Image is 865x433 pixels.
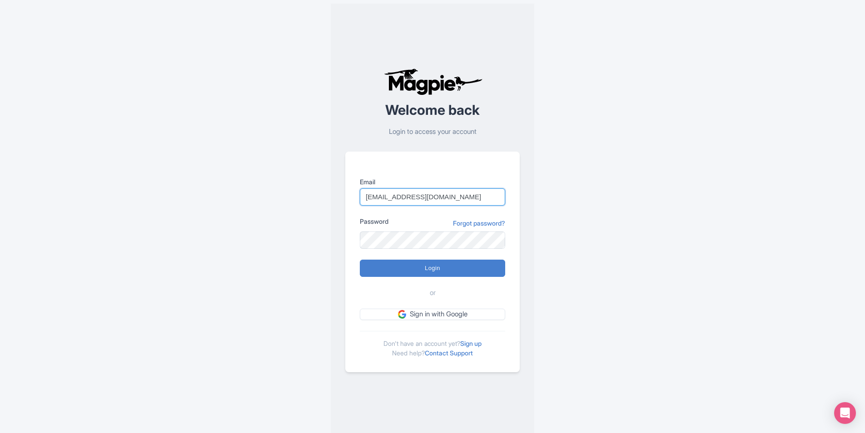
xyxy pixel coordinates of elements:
div: Open Intercom Messenger [834,402,856,424]
p: Login to access your account [345,127,520,137]
img: google.svg [398,310,406,318]
a: Sign in with Google [360,309,505,320]
div: Don't have an account yet? Need help? [360,331,505,358]
input: you@example.com [360,188,505,206]
a: Contact Support [425,349,473,357]
label: Email [360,177,505,187]
input: Login [360,260,505,277]
img: logo-ab69f6fb50320c5b225c76a69d11143b.png [382,68,484,95]
a: Sign up [460,340,482,347]
span: or [430,288,436,298]
a: Forgot password? [453,218,505,228]
label: Password [360,216,388,226]
h2: Welcome back [345,103,520,118]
